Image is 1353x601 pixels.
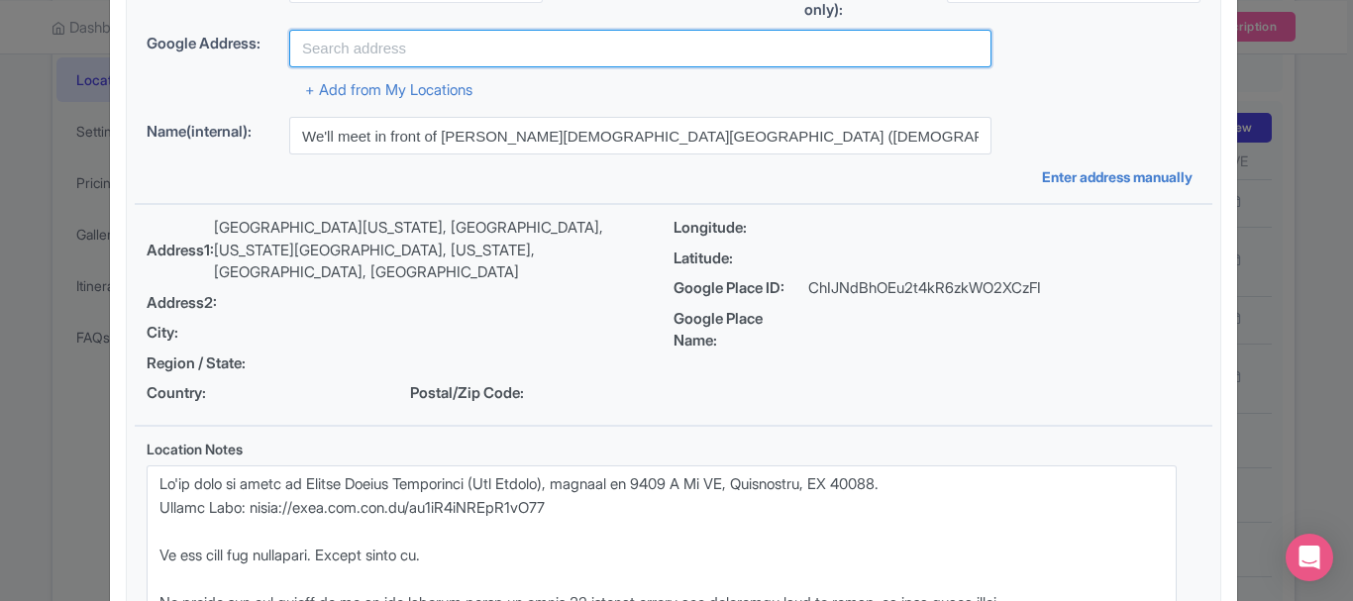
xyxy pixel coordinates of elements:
[289,30,991,67] input: Search address
[674,277,808,300] span: Google Place ID:
[147,33,273,55] label: Google Address:
[214,217,674,284] p: [GEOGRAPHIC_DATA][US_STATE], [GEOGRAPHIC_DATA], [US_STATE][GEOGRAPHIC_DATA], [US_STATE], [GEOGRAP...
[147,441,243,457] span: Location Notes
[1042,166,1200,187] a: Enter address manually
[147,352,281,375] span: Region / State:
[1286,534,1333,581] div: Open Intercom Messenger
[305,80,472,99] a: + Add from My Locations
[147,292,281,315] span: Address2:
[147,382,281,405] span: Country:
[147,322,281,345] span: City:
[674,308,808,352] span: Google Place Name:
[147,121,273,144] label: Name(internal):
[674,248,808,270] span: Latitude:
[147,240,214,262] span: Address1:
[808,277,1041,300] p: ChIJNdBhOEu2t4kR6zkWO2XCzFI
[674,217,808,240] span: Longitude:
[410,382,545,405] span: Postal/Zip Code:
